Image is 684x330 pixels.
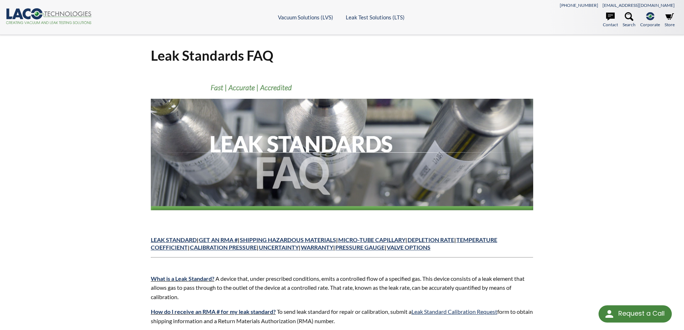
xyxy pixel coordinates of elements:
a: Search [623,12,636,28]
h1: Leak Standards FAQ [151,47,534,64]
h4: | | | | | | | | | | [151,236,534,251]
p: A device that, under prescribed conditions, emits a controlled flow of a specified gas. This devi... [151,274,534,302]
a: Shipping Hazardous Materials [240,236,336,243]
a: PRESSURE GAUGE [335,244,385,251]
a: How do I receive an RMA # for my leak standard? [151,308,276,315]
a: MICRO-TUBE CAPILLARY [338,236,405,243]
img: round button [604,308,615,320]
span: Corporate [640,21,660,28]
a: VALVE OPTIONS [387,244,431,251]
a: Vacuum Solutions (LVS) [278,14,333,20]
a: Depletion Rate [408,236,454,243]
a: [PHONE_NUMBER] [560,3,598,8]
p: To send leak standard for repair or calibration, submit a form to obtain shipping information and... [151,307,534,325]
a: Leak Standard [151,236,197,243]
div: Request a Call [599,305,672,322]
a: Store [665,12,675,28]
a: WARRANTY [301,244,333,251]
a: CALIBRATION PRESSURE [190,244,257,251]
img: 2021-Leak-Standards-FAQ.jpg [151,76,534,229]
a: [EMAIL_ADDRESS][DOMAIN_NAME] [602,3,675,8]
a: What is a Leak Standard? [151,275,214,282]
a: Leak Test Solutions (LTS) [346,14,405,20]
a: Get an RMA # [199,236,238,243]
a: Temperature Coefficient [151,236,497,251]
a: Uncertainty [259,244,299,251]
a: Contact [603,12,618,28]
div: Request a Call [618,305,665,322]
a: Leak Standard Calibration Request [411,308,497,315]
